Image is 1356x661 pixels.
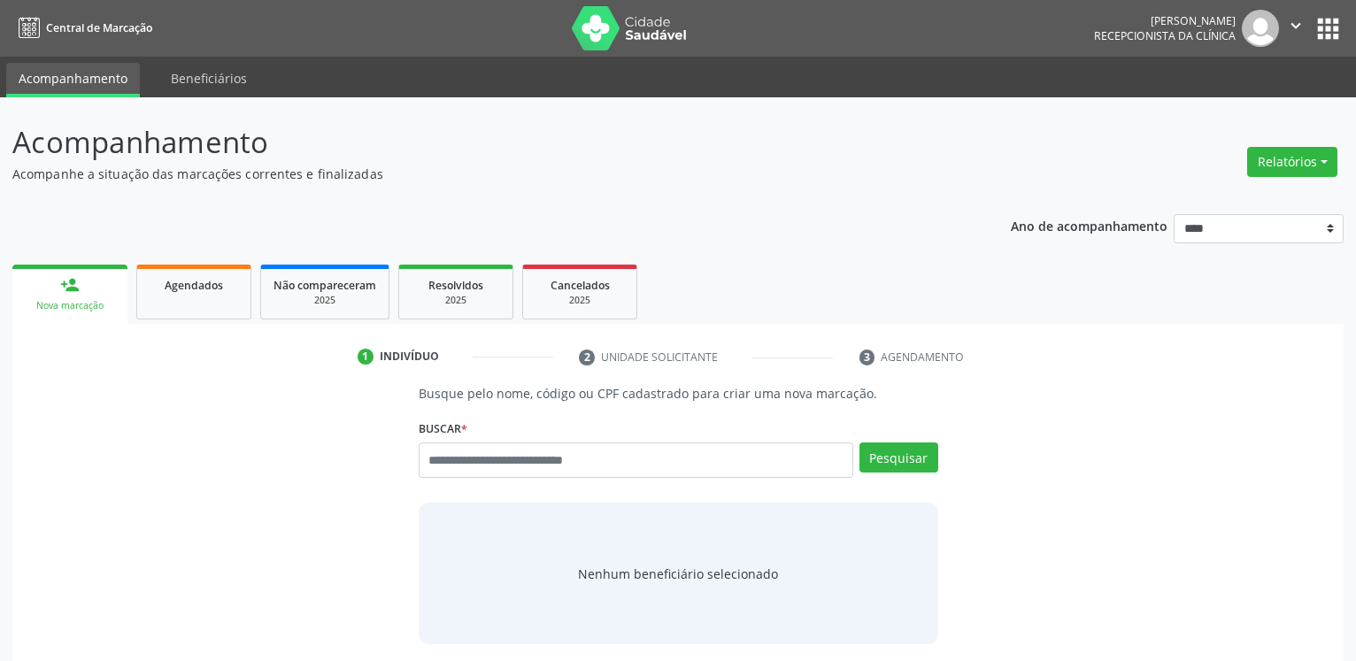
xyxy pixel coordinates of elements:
[428,278,483,293] span: Resolvidos
[412,294,500,307] div: 2025
[1242,10,1279,47] img: img
[46,20,152,35] span: Central de Marcação
[1313,13,1344,44] button: apps
[274,294,376,307] div: 2025
[60,275,80,295] div: person_add
[25,299,115,312] div: Nova marcação
[1247,147,1337,177] button: Relatórios
[12,120,944,165] p: Acompanhamento
[380,349,439,365] div: Indivíduo
[1279,10,1313,47] button: 
[1286,16,1306,35] i: 
[578,565,778,583] span: Nenhum beneficiário selecionado
[12,165,944,183] p: Acompanhe a situação das marcações correntes e finalizadas
[165,278,223,293] span: Agendados
[358,349,374,365] div: 1
[12,13,152,42] a: Central de Marcação
[1094,28,1236,43] span: Recepcionista da clínica
[551,278,610,293] span: Cancelados
[158,63,259,94] a: Beneficiários
[859,442,938,473] button: Pesquisar
[6,63,140,97] a: Acompanhamento
[419,415,467,442] label: Buscar
[1094,13,1236,28] div: [PERSON_NAME]
[419,384,938,403] p: Busque pelo nome, código ou CPF cadastrado para criar uma nova marcação.
[274,278,376,293] span: Não compareceram
[1011,214,1167,236] p: Ano de acompanhamento
[535,294,624,307] div: 2025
